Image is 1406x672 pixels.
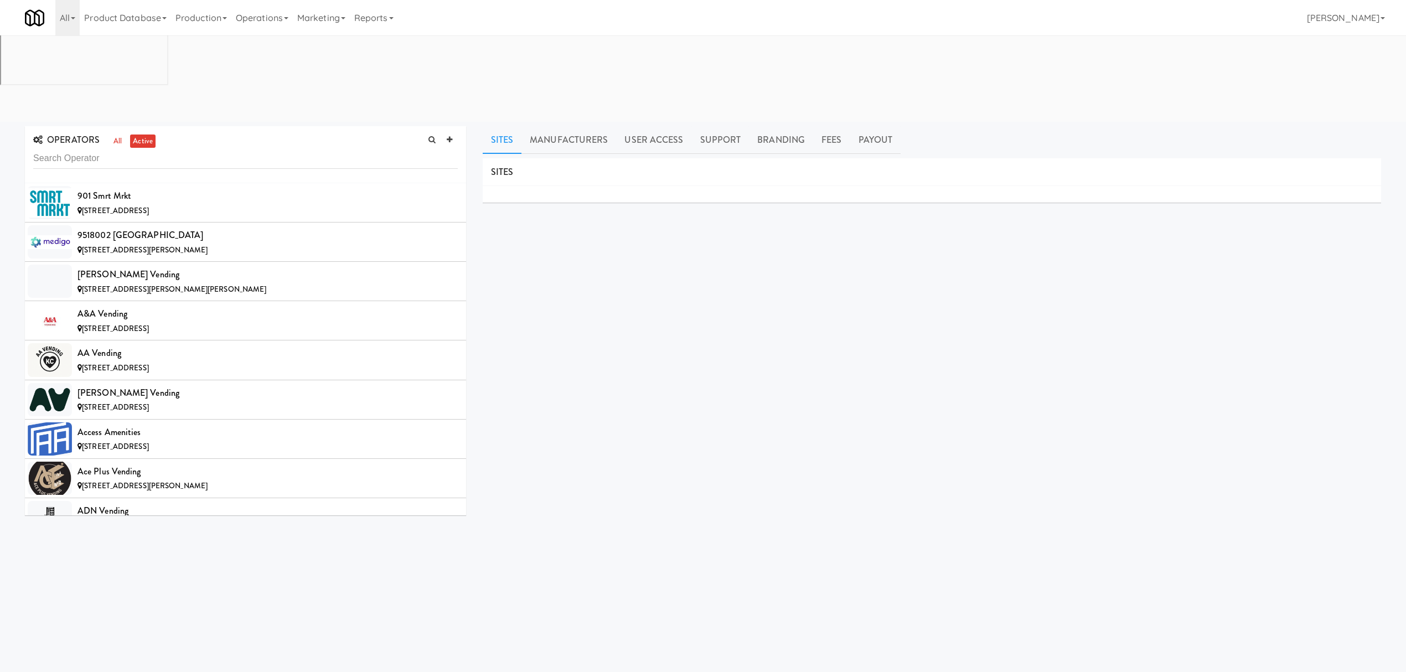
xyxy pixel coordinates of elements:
[25,301,466,340] li: A&A Vending[STREET_ADDRESS]
[111,135,125,148] a: all
[82,245,208,255] span: [STREET_ADDRESS][PERSON_NAME]
[82,363,149,373] span: [STREET_ADDRESS]
[491,166,514,178] span: SITES
[82,402,149,412] span: [STREET_ADDRESS]
[77,463,458,480] div: Ace Plus Vending
[33,133,100,146] span: OPERATORS
[25,8,44,28] img: Micromart
[77,266,458,283] div: [PERSON_NAME] Vending
[82,480,208,491] span: [STREET_ADDRESS][PERSON_NAME]
[813,126,850,154] a: Fees
[82,441,149,452] span: [STREET_ADDRESS]
[850,126,901,154] a: Payout
[25,223,466,262] li: 9518002 [GEOGRAPHIC_DATA][STREET_ADDRESS][PERSON_NAME]
[77,188,458,204] div: 901 Smrt Mrkt
[692,126,749,154] a: Support
[25,498,466,537] li: ADN Vending[STREET_ADDRESS]
[25,380,466,420] li: [PERSON_NAME] Vending[STREET_ADDRESS]
[25,340,466,380] li: AA Vending[STREET_ADDRESS]
[82,323,149,334] span: [STREET_ADDRESS]
[130,135,156,148] a: active
[77,345,458,361] div: AA Vending
[25,183,466,223] li: 901 Smrt Mrkt[STREET_ADDRESS]
[749,126,813,154] a: Branding
[616,126,691,154] a: User Access
[82,205,149,216] span: [STREET_ADDRESS]
[77,503,458,519] div: ADN Vending
[33,148,458,169] input: Search Operator
[25,459,466,498] li: Ace Plus Vending[STREET_ADDRESS][PERSON_NAME]
[25,420,466,459] li: Access Amenities[STREET_ADDRESS]
[483,126,522,154] a: Sites
[77,306,458,322] div: A&A Vending
[521,126,616,154] a: Manufacturers
[82,284,266,294] span: [STREET_ADDRESS][PERSON_NAME][PERSON_NAME]
[77,385,458,401] div: [PERSON_NAME] Vending
[77,424,458,441] div: Access Amenities
[25,262,466,301] li: [PERSON_NAME] Vending[STREET_ADDRESS][PERSON_NAME][PERSON_NAME]
[77,227,458,244] div: 9518002 [GEOGRAPHIC_DATA]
